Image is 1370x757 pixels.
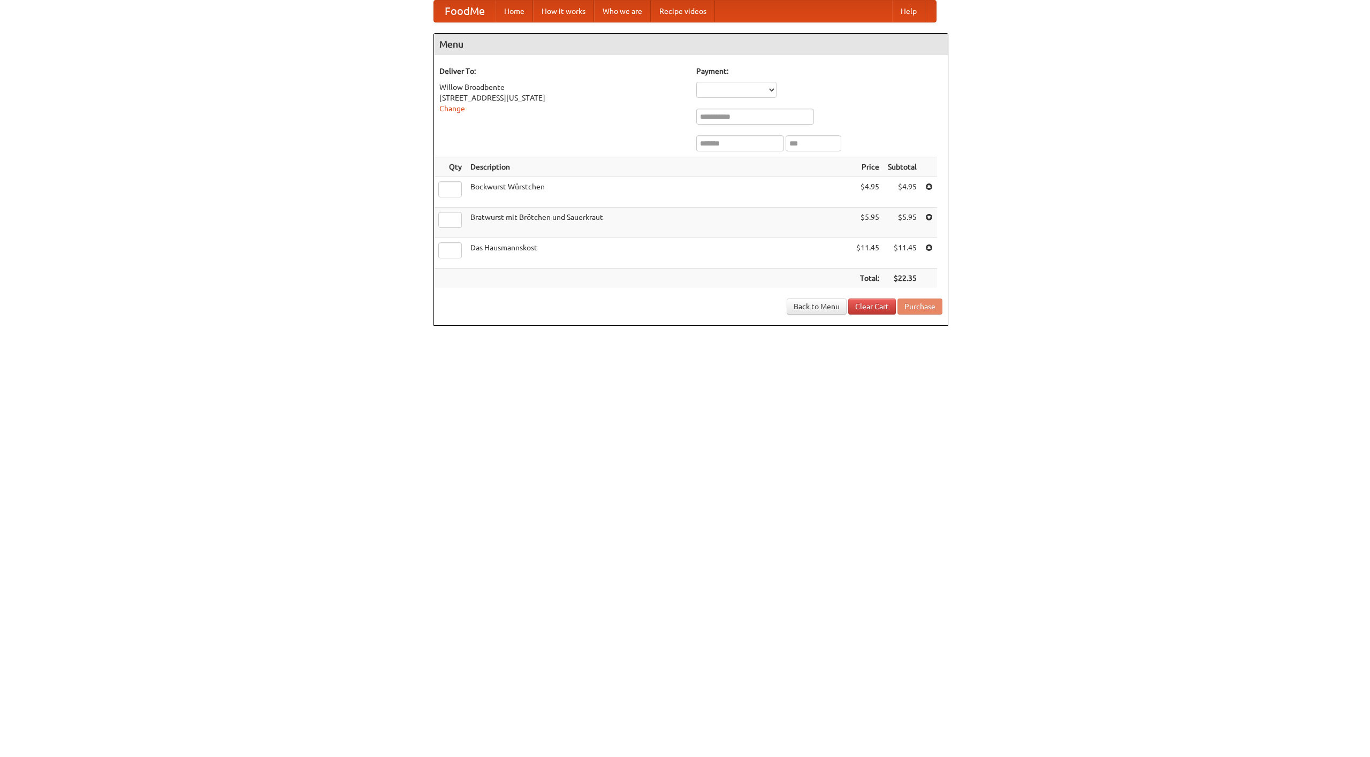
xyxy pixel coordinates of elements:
[897,299,942,315] button: Purchase
[439,82,686,93] div: Willow Broadbente
[466,208,852,238] td: Bratwurst mit Brötchen und Sauerkraut
[434,157,466,177] th: Qty
[439,104,465,113] a: Change
[466,157,852,177] th: Description
[466,177,852,208] td: Bockwurst Würstchen
[533,1,594,22] a: How it works
[884,157,921,177] th: Subtotal
[439,66,686,77] h5: Deliver To:
[787,299,847,315] a: Back to Menu
[434,34,948,55] h4: Menu
[496,1,533,22] a: Home
[884,269,921,288] th: $22.35
[848,299,896,315] a: Clear Cart
[852,177,884,208] td: $4.95
[884,238,921,269] td: $11.45
[892,1,925,22] a: Help
[439,93,686,103] div: [STREET_ADDRESS][US_STATE]
[434,1,496,22] a: FoodMe
[651,1,715,22] a: Recipe videos
[884,177,921,208] td: $4.95
[852,238,884,269] td: $11.45
[852,208,884,238] td: $5.95
[884,208,921,238] td: $5.95
[852,157,884,177] th: Price
[696,66,942,77] h5: Payment:
[594,1,651,22] a: Who we are
[466,238,852,269] td: Das Hausmannskost
[852,269,884,288] th: Total:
